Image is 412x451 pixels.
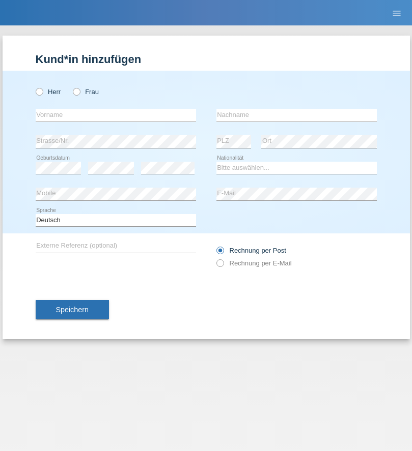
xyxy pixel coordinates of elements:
[216,259,223,272] input: Rechnung per E-Mail
[387,10,407,16] a: menu
[392,8,402,18] i: menu
[36,53,377,66] h1: Kund*in hinzufügen
[216,259,292,267] label: Rechnung per E-Mail
[36,88,61,96] label: Herr
[73,88,79,95] input: Frau
[73,88,99,96] label: Frau
[36,300,109,319] button: Speichern
[56,306,89,314] span: Speichern
[36,88,42,95] input: Herr
[216,247,223,259] input: Rechnung per Post
[216,247,286,254] label: Rechnung per Post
